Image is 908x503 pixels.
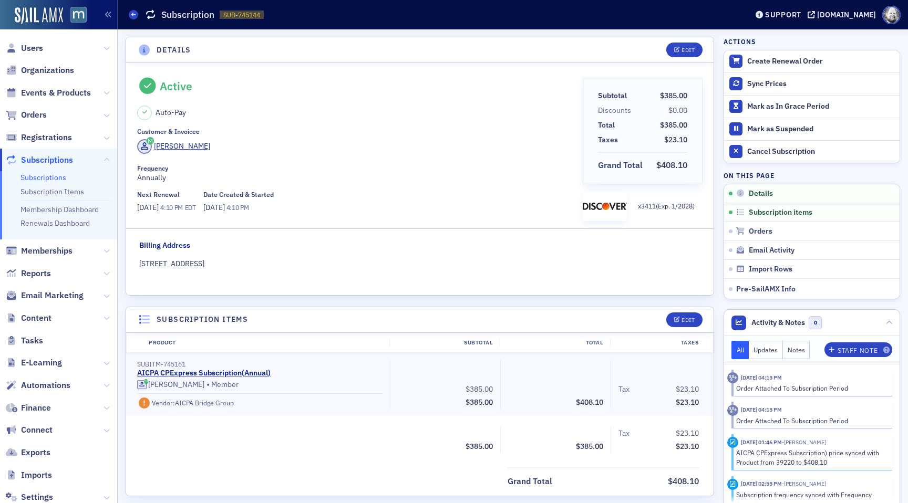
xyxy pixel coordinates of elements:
div: Mark as Suspended [747,124,894,134]
button: Updates [749,341,783,359]
a: Users [6,43,43,54]
span: Grand Total [598,159,646,172]
span: Auto-Pay [156,107,186,118]
span: $23.10 [676,397,699,407]
div: Tax [618,428,630,439]
a: Organizations [6,65,74,76]
div: Mark as In Grace Period [747,102,894,111]
span: 4:10 PM [160,203,183,212]
span: Email Activity [749,246,794,255]
span: EDT [183,203,196,212]
button: Mark as Suspended [724,118,900,140]
span: Connect [21,424,53,436]
span: Automations [21,380,70,391]
img: SailAMX [70,7,87,23]
span: • [207,380,210,390]
a: Reports [6,268,51,279]
div: Activity [727,437,738,448]
button: Notes [783,341,810,359]
div: Order Attached To Subscription Period [736,416,885,425]
div: Next Renewal [137,191,180,198]
div: Annually [137,164,575,183]
span: Profile [882,6,901,24]
span: Orders [21,109,47,121]
span: Tasks [21,335,43,347]
span: SUB-745144 [223,11,260,19]
h4: Actions [724,37,756,46]
span: Email Marketing [21,290,84,301]
span: Grand Total [508,475,556,488]
h4: Details [157,45,191,56]
span: Subtotal [598,90,631,101]
span: [DATE] [203,203,226,212]
button: [DOMAIN_NAME] [808,11,880,18]
a: Orders [6,109,47,121]
span: $23.10 [676,442,699,451]
div: Date Created & Started [203,191,274,198]
div: Billing Address [139,240,190,251]
div: Frequency [137,164,168,172]
span: $23.10 [664,135,687,144]
span: $385.00 [466,397,493,407]
img: SailAMX [15,7,63,24]
span: Dee Sullivan [782,438,826,446]
div: [DOMAIN_NAME] [817,10,876,19]
button: Cancel Subscription [724,140,900,163]
span: Registrations [21,132,72,143]
span: $385.00 [660,120,687,130]
a: Memberships [6,245,73,257]
div: Total [598,120,615,131]
a: Exports [6,447,50,458]
span: Details [749,189,773,198]
div: Discounts [598,105,631,116]
img: discover [583,195,627,217]
a: Subscription Items [20,187,84,196]
span: $0.00 [668,106,687,115]
div: Cancel Subscription [747,147,894,156]
span: Organizations [21,65,74,76]
div: Vendor: AICPA Bridge Group [152,399,234,407]
span: Settings [21,491,53,503]
a: Settings [6,491,53,503]
time: 4/21/2024 04:15 PM [741,406,782,413]
button: Sync Prices [724,72,900,95]
div: Grand Total [598,159,643,172]
div: Create Renewal Order [747,57,894,66]
div: Grand Total [508,475,552,488]
span: $408.10 [668,476,699,486]
span: $408.10 [576,397,603,407]
time: 6/26/2023 02:55 PM [741,480,782,487]
span: 4:10 PM [226,203,249,212]
h4: Subscription items [157,314,248,325]
button: Edit [666,43,703,57]
button: Mark as In Grace Period [724,95,900,118]
span: $408.10 [656,160,687,170]
span: Orders [749,227,772,236]
time: 4/21/2025 04:15 PM [741,374,782,381]
span: Events & Products [21,87,91,99]
span: Activity & Notes [751,317,805,328]
div: Total [500,339,610,347]
span: Import Rows [749,265,792,274]
div: Subtotal [598,90,627,101]
div: Member [137,380,383,390]
span: Reports [21,268,51,279]
a: Content [6,312,51,324]
div: Order Attached To Subscription Period [736,383,885,393]
a: [PERSON_NAME] [137,380,204,390]
div: Product [141,339,389,347]
span: $23.10 [676,384,699,394]
div: Active [160,79,192,93]
span: Tax [618,428,633,439]
span: 0 [809,316,822,329]
h4: On this page [724,171,900,180]
div: SUBITM-745161 [137,360,383,368]
a: Finance [6,402,51,414]
div: Edit [682,47,695,53]
button: Staff Note [824,342,892,357]
span: Pre-SailAMX Info [736,284,796,294]
span: Tax [618,384,633,395]
a: E-Learning [6,357,62,369]
time: 4/3/2024 01:46 PM [741,438,782,446]
div: Activity [727,479,738,490]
